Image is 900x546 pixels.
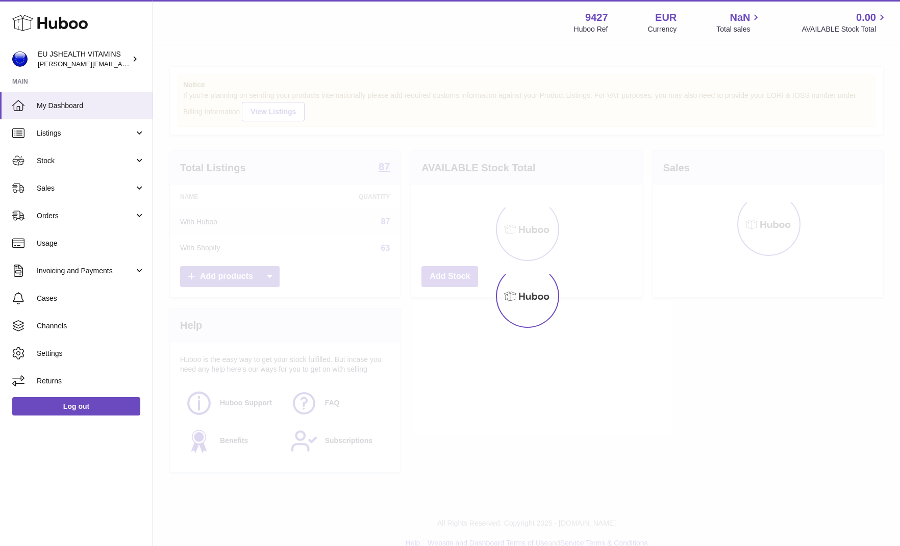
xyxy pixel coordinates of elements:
[38,60,205,68] span: [PERSON_NAME][EMAIL_ADDRESS][DOMAIN_NAME]
[856,11,876,24] span: 0.00
[37,101,145,111] span: My Dashboard
[37,349,145,358] span: Settings
[38,49,130,69] div: EU JSHEALTH VITAMINS
[37,294,145,303] span: Cases
[12,397,140,415] a: Log out
[37,184,134,193] span: Sales
[802,24,888,34] span: AVAILABLE Stock Total
[37,128,134,138] span: Listings
[37,156,134,166] span: Stock
[716,24,762,34] span: Total sales
[730,11,750,24] span: NaN
[648,24,677,34] div: Currency
[37,321,145,331] span: Channels
[12,51,28,67] img: laura@jessicasepel.com
[37,376,145,386] span: Returns
[37,239,145,248] span: Usage
[716,11,762,34] a: NaN Total sales
[802,11,888,34] a: 0.00 AVAILABLE Stock Total
[655,11,677,24] strong: EUR
[574,24,608,34] div: Huboo Ref
[585,11,608,24] strong: 9427
[37,211,134,221] span: Orders
[37,266,134,276] span: Invoicing and Payments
